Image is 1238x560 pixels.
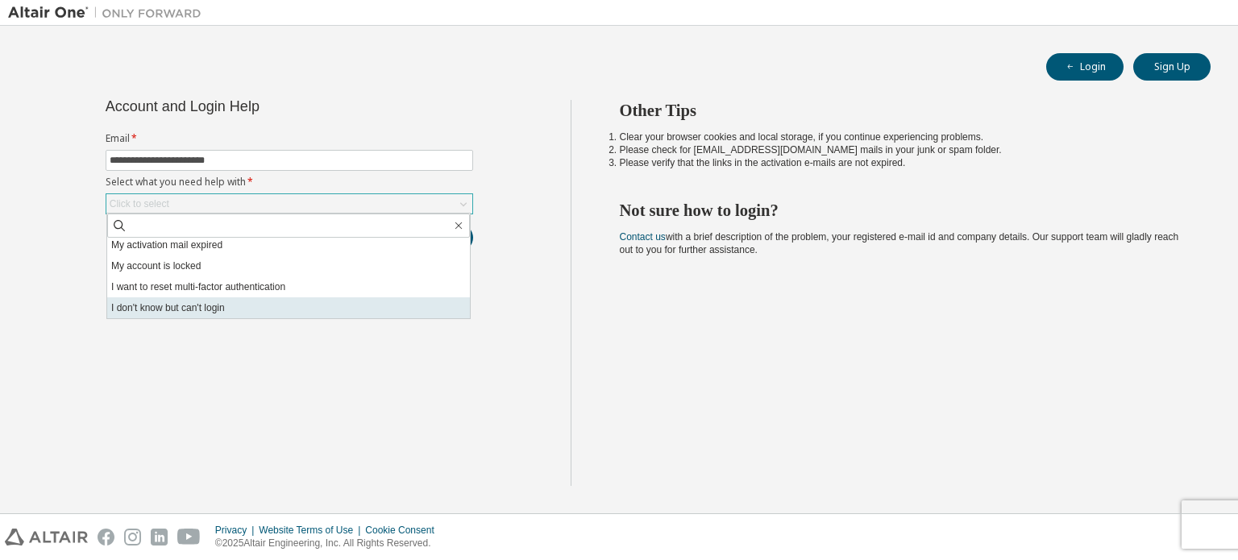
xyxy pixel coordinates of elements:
[151,529,168,545] img: linkedin.svg
[620,231,666,243] a: Contact us
[215,537,444,550] p: © 2025 Altair Engineering, Inc. All Rights Reserved.
[620,131,1182,143] li: Clear your browser cookies and local storage, if you continue experiencing problems.
[215,524,259,537] div: Privacy
[106,132,473,145] label: Email
[177,529,201,545] img: youtube.svg
[124,529,141,545] img: instagram.svg
[5,529,88,545] img: altair_logo.svg
[620,100,1182,121] h2: Other Tips
[620,156,1182,169] li: Please verify that the links in the activation e-mails are not expired.
[106,100,400,113] div: Account and Login Help
[110,197,169,210] div: Click to select
[8,5,210,21] img: Altair One
[107,234,470,255] li: My activation mail expired
[1133,53,1211,81] button: Sign Up
[106,176,473,189] label: Select what you need help with
[1046,53,1124,81] button: Login
[620,143,1182,156] li: Please check for [EMAIL_ADDRESS][DOMAIN_NAME] mails in your junk or spam folder.
[620,200,1182,221] h2: Not sure how to login?
[620,231,1179,255] span: with a brief description of the problem, your registered e-mail id and company details. Our suppo...
[98,529,114,545] img: facebook.svg
[365,524,443,537] div: Cookie Consent
[259,524,365,537] div: Website Terms of Use
[106,194,472,214] div: Click to select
